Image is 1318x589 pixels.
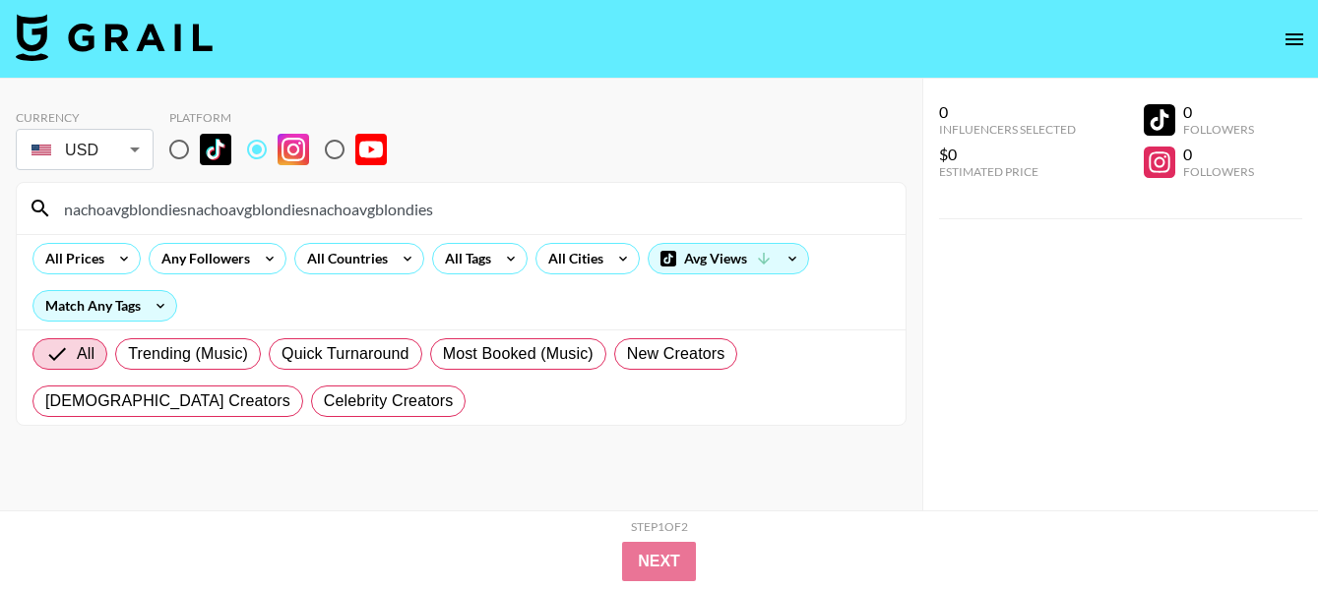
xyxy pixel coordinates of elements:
img: Instagram [278,134,309,165]
div: Match Any Tags [33,291,176,321]
div: All Countries [295,244,392,273]
div: Followers [1183,122,1254,137]
div: Avg Views [649,244,808,273]
div: Influencers Selected [939,122,1076,137]
div: All Prices [33,244,108,273]
div: 0 [1183,145,1254,164]
div: Any Followers [150,244,254,273]
img: YouTube [355,134,387,165]
div: Platform [169,110,403,125]
span: Quick Turnaround [282,342,409,366]
input: Search by User Name [52,193,894,224]
div: Currency [16,110,154,125]
div: Followers [1183,164,1254,179]
div: All Cities [536,244,607,273]
span: New Creators [627,342,725,366]
span: Most Booked (Music) [443,342,594,366]
img: Grail Talent [16,14,213,61]
div: All Tags [433,244,495,273]
button: open drawer [1275,20,1314,59]
span: Celebrity Creators [324,389,454,413]
button: Next [622,542,696,581]
span: Trending (Music) [128,342,248,366]
span: All [77,342,94,366]
span: [DEMOGRAPHIC_DATA] Creators [45,389,290,413]
img: TikTok [200,134,231,165]
div: 0 [939,102,1076,122]
div: USD [20,133,150,167]
div: Estimated Price [939,164,1076,179]
div: Step 1 of 2 [631,519,688,534]
div: $0 [939,145,1076,164]
div: 0 [1183,102,1254,122]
